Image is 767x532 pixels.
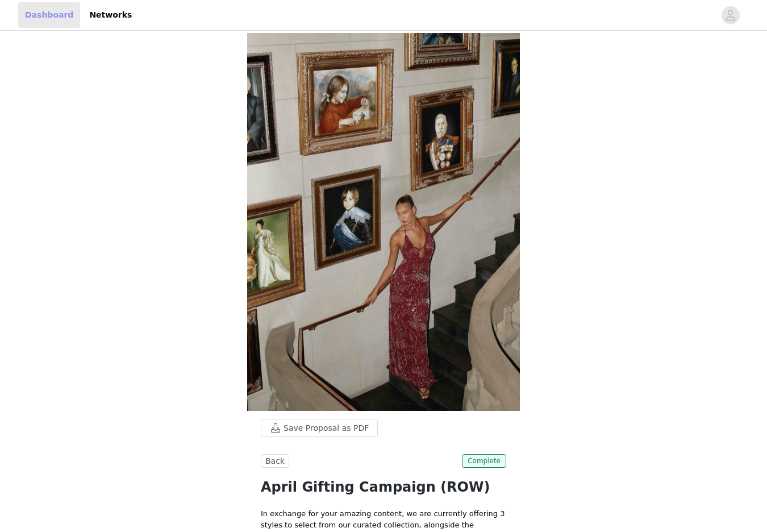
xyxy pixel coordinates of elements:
[261,419,378,437] button: Save Proposal as PDF
[261,477,506,497] h1: April Gifting Campaign (ROW)
[261,454,289,468] button: Back
[725,6,736,24] div: avatar
[82,2,139,28] a: Networks
[462,454,506,468] span: Complete
[18,2,80,28] a: Dashboard
[247,33,520,411] img: campaign image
